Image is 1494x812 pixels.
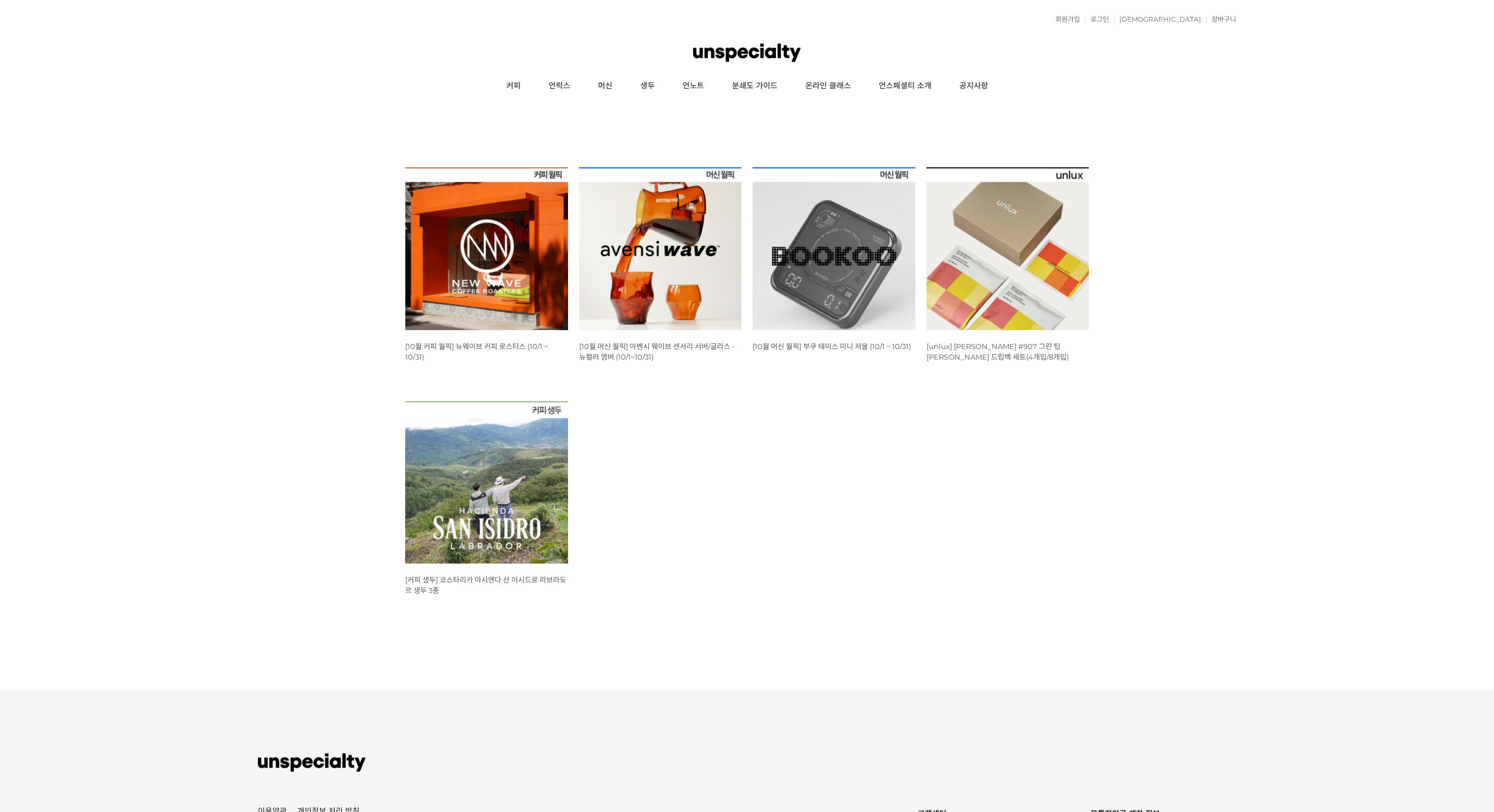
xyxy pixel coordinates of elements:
img: 코스타리카 아시엔다 산 이시드로 라브라도르 [405,401,568,564]
img: [10월 머신 월픽] 부쿠 테미스 미니 저울 (10/1 ~ 10/31) [753,167,915,330]
a: [10월 머신 월픽] 부쿠 테미스 미니 저울 (10/1 ~ 10/31) [753,342,911,351]
a: 머신 [584,72,626,100]
img: [unlux] 파나마 잰슨 #907 그린 팁 게이샤 워시드 드립백 세트(4개입/8개입) [927,167,1089,330]
a: [unlux] [PERSON_NAME] #907 그린 팁 [PERSON_NAME] 드립백 세트(4개입/8개입) [927,342,1069,361]
a: [10월 머신 월픽] 아벤시 웨이브 센서리 서버/글라스 - 뉴컬러 앰버 (10/1~10/31) [579,342,735,361]
img: 언스페셜티 몰 [693,36,801,69]
img: [10월 머신 월픽] 아벤시 웨이브 센서리 서버/글라스 - 뉴컬러 앰버 (10/1~10/31) [579,167,742,330]
a: 언스페셜티 소개 [865,72,945,100]
a: 분쇄도 가이드 [718,72,791,100]
a: 장바구니 [1206,16,1236,23]
a: 공지사항 [945,72,1002,100]
a: 회원가입 [1050,16,1080,23]
a: [DEMOGRAPHIC_DATA] [1114,16,1201,23]
img: [10월 커피 월픽] 뉴웨이브 커피 로스터스 (10/1 ~ 10/31) [405,167,568,330]
a: [커피 생두] 코스타리카 아시엔다 산 이시드로 라브라도르 생두 3종 [405,575,566,595]
a: 생두 [626,72,669,100]
a: 로그인 [1085,16,1109,23]
a: 온라인 클래스 [791,72,865,100]
a: 언럭스 [535,72,584,100]
img: 언스페셜티 몰 [258,746,366,779]
a: 커피 [492,72,535,100]
a: 언노트 [669,72,718,100]
a: [10월 커피 월픽] 뉴웨이브 커피 로스터스 (10/1 ~ 10/31) [405,342,548,361]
